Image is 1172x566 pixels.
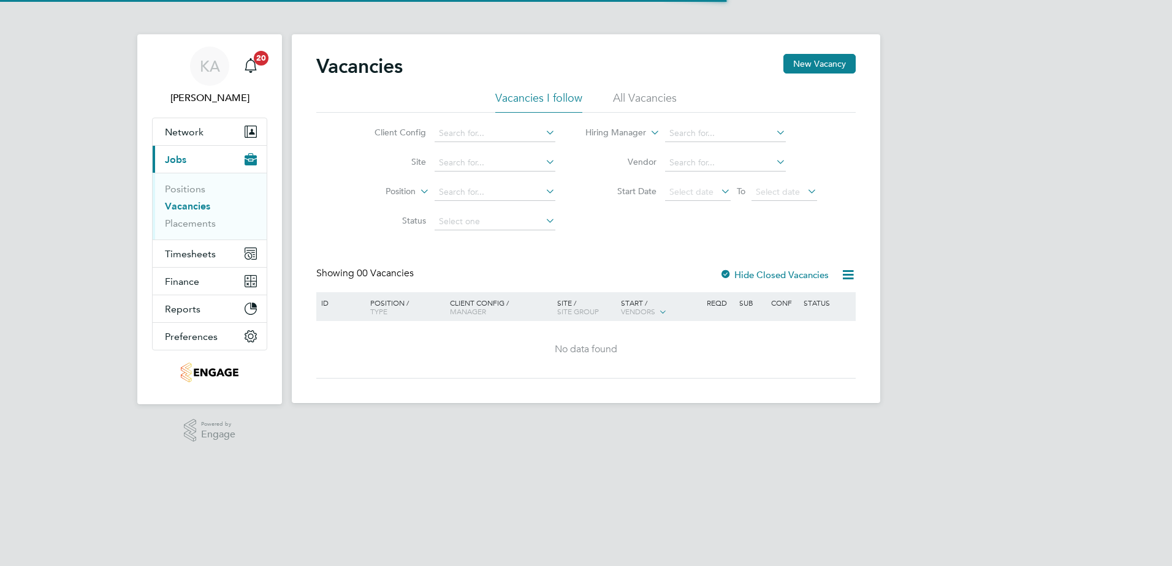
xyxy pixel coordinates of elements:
button: New Vacancy [783,54,856,74]
span: Engage [201,429,235,440]
span: Vendors [621,306,655,316]
div: Sub [736,292,768,313]
div: Start / [618,292,704,323]
span: Site Group [557,306,599,316]
span: Select date [756,186,800,197]
a: 20 [238,47,263,86]
span: Type [370,306,387,316]
span: Kerry Asawla [152,91,267,105]
a: Go to home page [152,363,267,382]
input: Select one [435,213,555,230]
span: 20 [254,51,268,66]
div: Status [801,292,854,313]
button: Preferences [153,323,267,350]
a: KA[PERSON_NAME] [152,47,267,105]
div: Site / [554,292,618,322]
span: KA [200,58,220,74]
button: Network [153,118,267,145]
a: Powered byEngage [184,419,236,442]
label: Status [356,215,426,226]
button: Jobs [153,146,267,173]
span: To [733,183,749,199]
nav: Main navigation [137,34,282,404]
div: Showing [316,267,416,280]
button: Reports [153,295,267,322]
span: 00 Vacancies [357,267,414,279]
input: Search for... [435,125,555,142]
input: Search for... [435,154,555,172]
div: ID [318,292,361,313]
a: Placements [165,217,216,229]
span: Select date [669,186,713,197]
label: Site [356,156,426,167]
div: Position / [361,292,447,322]
span: Reports [165,303,200,315]
div: No data found [318,343,854,356]
label: Hiring Manager [576,127,646,139]
div: Jobs [153,173,267,240]
label: Position [345,186,416,198]
input: Search for... [435,184,555,201]
label: Vendor [586,156,656,167]
img: thornbaker-logo-retina.png [181,363,238,382]
span: Finance [165,276,199,287]
div: Conf [768,292,800,313]
span: Jobs [165,154,186,165]
button: Finance [153,268,267,295]
div: Reqd [704,292,736,313]
input: Search for... [665,154,786,172]
a: Positions [165,183,205,195]
span: Powered by [201,419,235,429]
span: Network [165,126,204,138]
label: Hide Closed Vacancies [720,269,829,281]
span: Manager [450,306,486,316]
div: Client Config / [447,292,554,322]
label: Start Date [586,186,656,197]
span: Preferences [165,331,218,342]
h2: Vacancies [316,54,403,78]
label: Client Config [356,127,426,138]
button: Timesheets [153,240,267,267]
span: Timesheets [165,248,216,260]
input: Search for... [665,125,786,142]
li: Vacancies I follow [495,91,582,113]
a: Vacancies [165,200,210,212]
li: All Vacancies [613,91,677,113]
